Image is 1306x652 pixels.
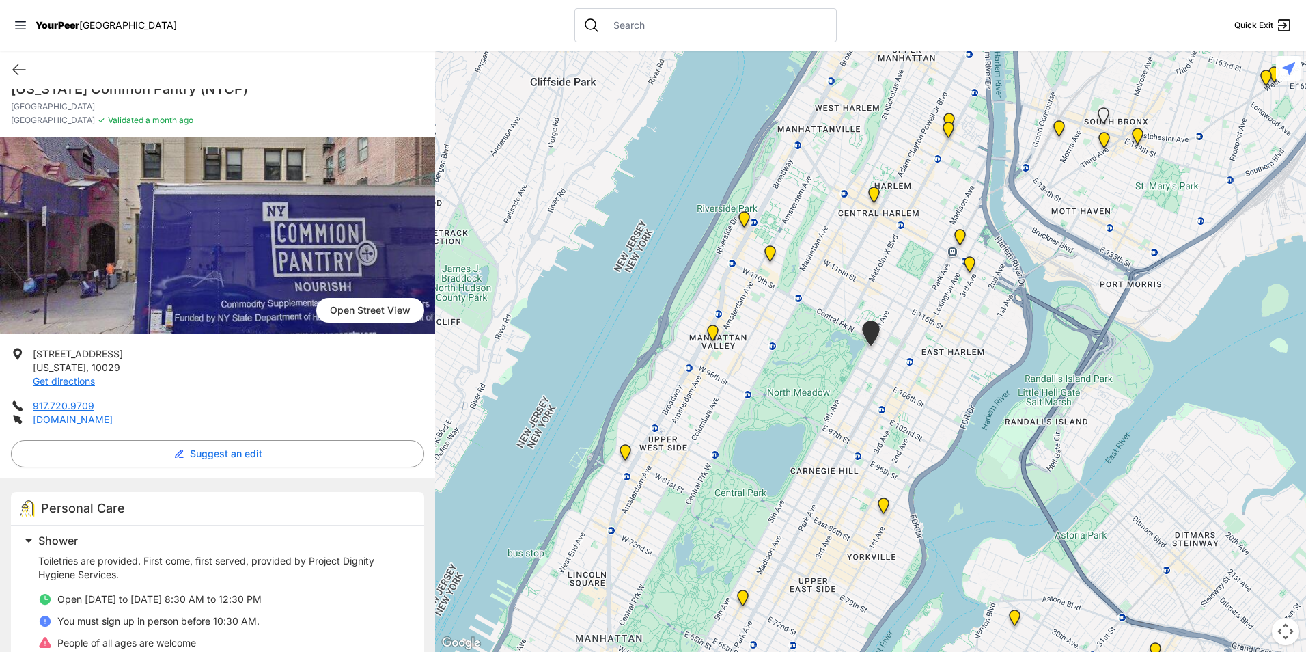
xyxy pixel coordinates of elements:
div: Avenue Church [875,498,892,519]
div: Outside East Harlem Salvation Army [940,122,957,144]
a: Open this area in Google Maps (opens a new window) [439,634,484,652]
div: Manhattan [734,590,751,612]
div: The Bronx Pride Center [1129,128,1146,150]
div: Manhattan [859,321,883,351]
div: Sunrise DYCD Youth Drop-in Center - Closed [1095,107,1112,129]
p: Toiletries are provided. First come, first served, provided by Project Dignity Hygiene Services. [38,554,408,582]
span: Suggest an edit [190,447,262,461]
span: People of all ages are welcome [57,637,196,649]
p: [GEOGRAPHIC_DATA] [11,101,424,112]
div: Pathways Adult Drop-In Program [617,444,634,466]
div: Main Location [961,256,978,278]
img: Google [439,634,484,652]
p: You must sign up in person before 10:30 AM. [57,614,260,628]
div: Harm Reduction Center [1051,120,1068,142]
span: , [86,362,89,373]
div: Resource Center of Community Development [1266,66,1283,88]
span: [STREET_ADDRESS] [33,348,123,359]
span: Quick Exit [1234,20,1273,31]
div: The Cathedral Church of St. John the Divine [762,245,779,267]
span: [US_STATE] [33,362,86,373]
div: Uptown/Harlem DYCD Youth Drop-in Center [865,187,883,208]
input: Search [605,18,828,32]
a: YourPeer[GEOGRAPHIC_DATA] [36,21,177,29]
span: 10029 [92,362,120,373]
span: YourPeer [36,19,79,31]
a: Quick Exit [1234,17,1292,33]
span: Personal Care [41,501,125,515]
span: a month ago [143,115,193,125]
span: Validated [108,115,143,125]
span: [GEOGRAPHIC_DATA] [11,115,95,126]
span: ✓ [98,115,105,126]
h1: [US_STATE] Common Pantry (NYCP) [11,79,424,98]
div: Manhattan [704,325,721,347]
button: Suggest an edit [11,440,424,467]
a: [DOMAIN_NAME] [33,413,113,425]
button: Map camera controls [1272,618,1299,645]
div: East Harlem Drop-in Center [951,229,969,251]
span: Shower [38,534,78,547]
div: East Harlem (Salvation Army) [941,113,958,135]
a: 917.720.9709 [33,400,94,411]
span: Open [DATE] to [DATE] 8:30 AM to 12:30 PM [57,593,262,605]
a: Get directions [33,375,95,387]
span: [GEOGRAPHIC_DATA] [79,19,177,31]
span: Open Street View [316,298,424,323]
